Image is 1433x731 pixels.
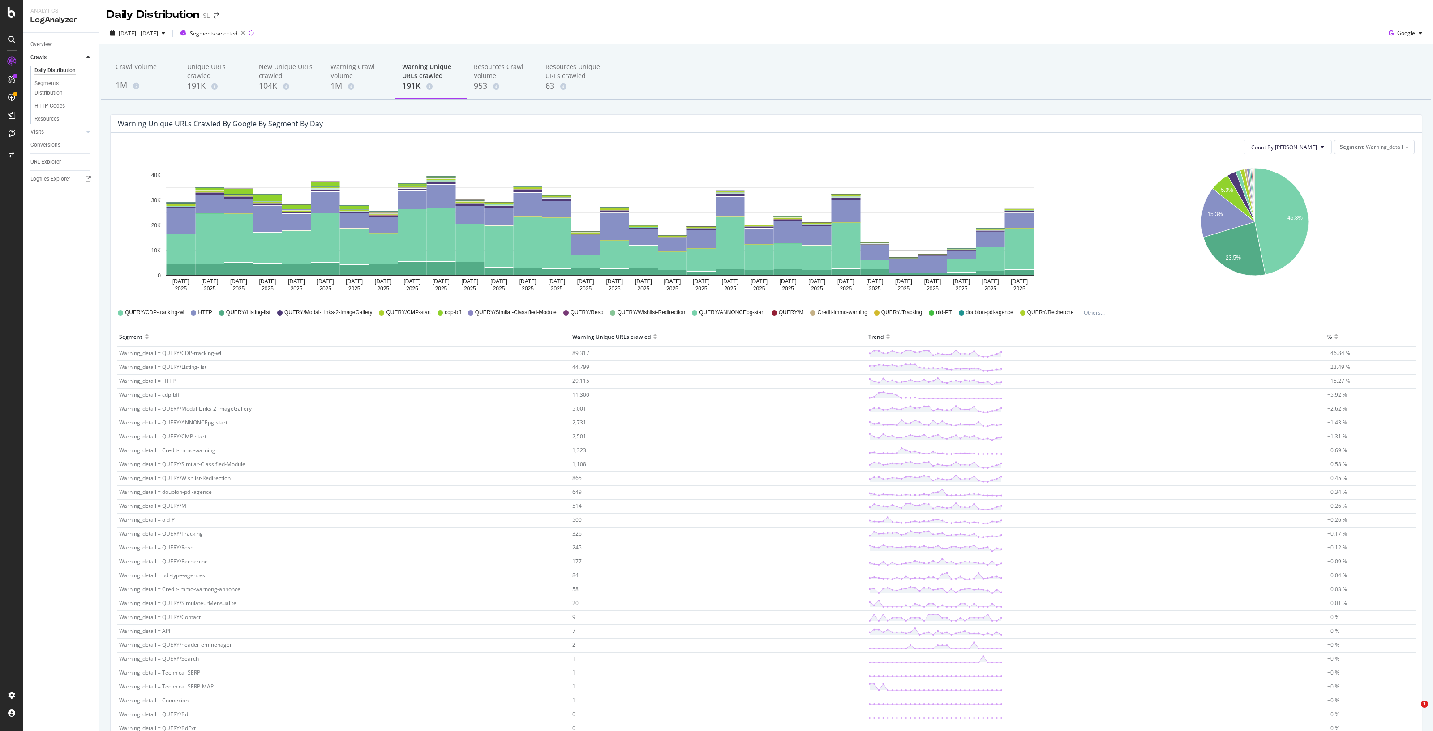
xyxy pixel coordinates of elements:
div: Analytics [30,7,92,15]
span: +0 % [1327,641,1339,649]
div: 1M [330,80,388,92]
span: +0 % [1327,627,1339,635]
span: old-PT [936,309,952,316]
svg: A chart. [118,161,1082,296]
a: Daily Distribution [34,66,93,75]
text: 2025 [464,285,476,292]
span: Warning_detail = QUERY/CMP-start [119,433,206,440]
span: +0 % [1327,669,1339,676]
text: [DATE] [953,278,970,285]
span: 326 [572,530,582,537]
button: [DATE] - [DATE] [107,26,169,40]
span: Warning_detail = Credit-immo-warnong-annonce [119,585,240,593]
div: 191K [402,80,459,92]
div: Segment [119,329,142,344]
span: Warning_detail = QUERY/Listing-list [119,363,206,371]
span: [DATE] - [DATE] [119,30,158,37]
div: New Unique URLs crawled [259,62,316,80]
span: 9 [572,613,575,621]
div: Overview [30,40,52,49]
span: Warning_detail = QUERY/Modal-Links-2-ImageGallery [119,405,252,412]
span: 44,799 [572,363,589,371]
span: Warning_detail = QUERY/Wishlist-Redirection [119,474,231,482]
span: QUERY/Tracking [881,309,922,316]
span: +0.01 % [1327,599,1347,607]
text: 2025 [204,285,216,292]
text: [DATE] [866,278,883,285]
span: +46.84 % [1327,349,1350,357]
span: 1 [572,655,575,662]
span: QUERY/M [779,309,804,316]
span: Warning_detail = QUERY/M [119,502,186,510]
text: [DATE] [433,278,450,285]
div: Warning Unique URLs crawled [402,62,459,80]
iframe: Intercom live chat [1403,701,1424,722]
button: Segments selected [176,26,249,40]
text: [DATE] [462,278,479,285]
text: [DATE] [693,278,710,285]
span: HTTP [198,309,212,316]
span: +0 % [1327,710,1339,718]
span: Warning_detail = QUERY/ANNONCEpg-start [119,419,227,426]
text: [DATE] [548,278,565,285]
span: Warning_detail = QUERY/Contact [119,613,201,621]
span: Warning_detail = Technical-SERP [119,669,200,676]
span: QUERY/ANNONCEpg-start [699,309,764,316]
text: 2025 [637,285,649,292]
span: +0.69 % [1327,446,1347,454]
text: 2025 [753,285,765,292]
a: Logfiles Explorer [30,174,93,184]
svg: A chart. [1097,161,1412,296]
text: 40K [151,172,161,178]
div: 953 [474,80,531,92]
text: 2025 [984,285,996,292]
text: [DATE] [317,278,334,285]
span: +0.58 % [1327,460,1347,468]
text: [DATE] [664,278,681,285]
text: 2025 [666,285,678,292]
a: Visits [30,127,84,137]
text: [DATE] [403,278,420,285]
div: Others... [1084,309,1109,316]
div: 63 [545,80,603,92]
span: +0 % [1327,683,1339,690]
text: 2025 [262,285,274,292]
div: Resources Crawl Volume [474,62,531,80]
span: +0.04 % [1327,571,1347,579]
text: [DATE] [780,278,797,285]
div: Segments Distribution [34,79,84,98]
div: Daily Distribution [107,7,199,22]
a: Crawls [30,53,84,62]
span: doublon-pdl-agence [966,309,1013,316]
text: [DATE] [895,278,912,285]
span: QUERY/Listing-list [226,309,270,316]
text: 2025 [435,285,447,292]
span: 84 [572,571,579,579]
text: 46.8% [1287,215,1303,221]
div: arrow-right-arrow-left [214,13,219,19]
div: 191K [187,80,245,92]
span: Warning_detail = QUERY/Search [119,655,199,662]
span: +0.26 % [1327,516,1347,523]
text: [DATE] [635,278,652,285]
text: [DATE] [519,278,536,285]
div: 104K [259,80,316,92]
span: 865 [572,474,582,482]
text: 2025 [869,285,881,292]
span: Credit-immo-warning [817,309,867,316]
text: [DATE] [808,278,825,285]
span: 29,115 [572,377,589,385]
span: Warning_detail = QUERY/header-emmenager [119,641,232,649]
div: Conversions [30,140,60,150]
text: 2025 [956,285,968,292]
div: SL [203,11,210,20]
a: URL Explorer [30,157,93,167]
span: +0.34 % [1327,488,1347,496]
div: Crawls [30,53,47,62]
span: +0.17 % [1327,530,1347,537]
span: +1.31 % [1327,433,1347,440]
span: Warning_detail = doublon-pdl-agence [119,488,212,496]
span: Warning_detail = Connexion [119,696,189,704]
text: 23.5% [1226,255,1241,261]
text: 20K [151,222,161,229]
